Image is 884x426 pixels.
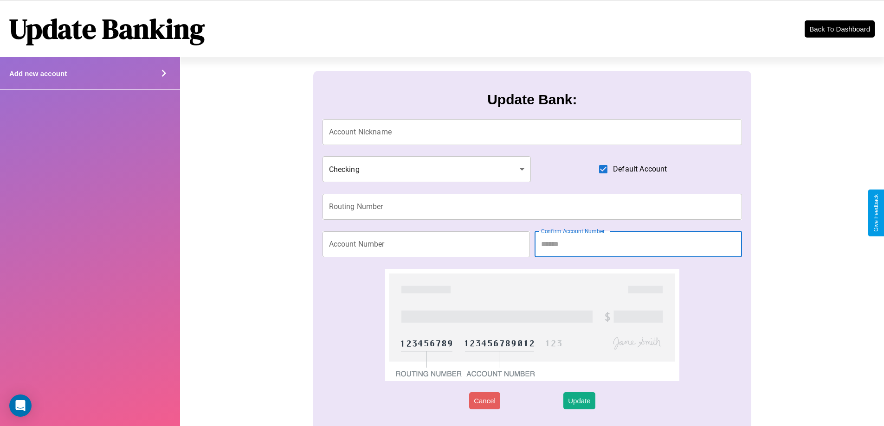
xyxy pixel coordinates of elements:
[323,156,531,182] div: Checking
[9,10,205,48] h1: Update Banking
[9,394,32,417] div: Open Intercom Messenger
[613,164,667,175] span: Default Account
[541,227,605,235] label: Confirm Account Number
[469,392,500,409] button: Cancel
[9,70,67,77] h4: Add new account
[805,20,875,38] button: Back To Dashboard
[873,194,879,232] div: Give Feedback
[563,392,595,409] button: Update
[487,92,577,108] h3: Update Bank:
[385,269,679,381] img: check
